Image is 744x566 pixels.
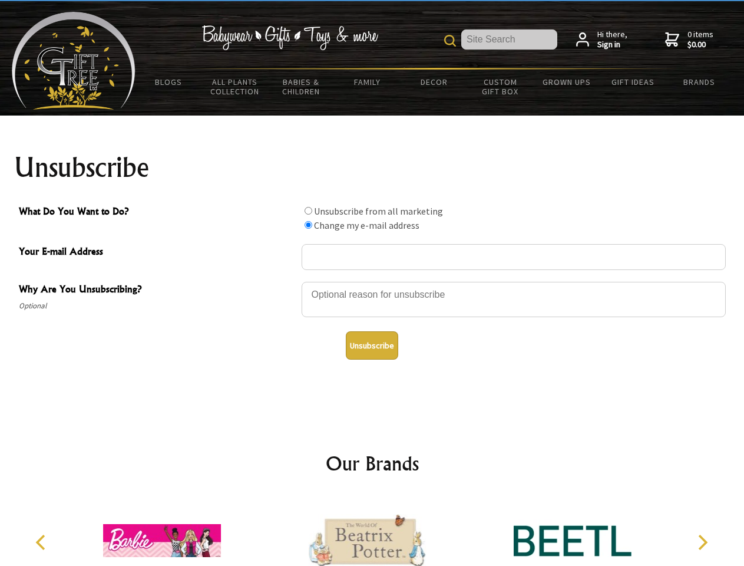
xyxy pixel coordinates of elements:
[268,70,335,104] a: Babies & Children
[314,205,443,217] label: Unsubscribe from all marketing
[19,282,296,299] span: Why Are You Unsubscribing?
[600,70,666,94] a: Gift Ideas
[135,70,202,94] a: BLOGS
[665,29,713,50] a: 0 items$0.00
[687,40,713,50] strong: $0.00
[576,29,627,50] a: Hi there,Sign in
[461,29,557,50] input: Site Search
[19,244,296,261] span: Your E-mail Address
[202,70,269,104] a: All Plants Collection
[24,449,721,478] h2: Our Brands
[314,219,419,231] label: Change my e-mail address
[346,331,398,360] button: Unsubscribe
[201,25,378,50] img: Babywear - Gifts - Toys & more
[12,12,135,110] img: Babyware - Gifts - Toys and more...
[305,221,312,229] input: What Do You Want to Do?
[597,40,627,50] strong: Sign in
[533,70,600,94] a: Grown Ups
[305,207,312,215] input: What Do You Want to Do?
[19,299,296,313] span: Optional
[467,70,534,104] a: Custom Gift Box
[335,70,401,94] a: Family
[687,29,713,50] span: 0 items
[666,70,733,94] a: Brands
[29,529,55,555] button: Previous
[444,35,456,47] img: product search
[14,153,730,182] h1: Unsubscribe
[302,282,726,317] textarea: Why Are You Unsubscribing?
[302,244,726,270] input: Your E-mail Address
[401,70,467,94] a: Decor
[19,204,296,221] span: What Do You Want to Do?
[689,529,715,555] button: Next
[597,29,627,50] span: Hi there,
